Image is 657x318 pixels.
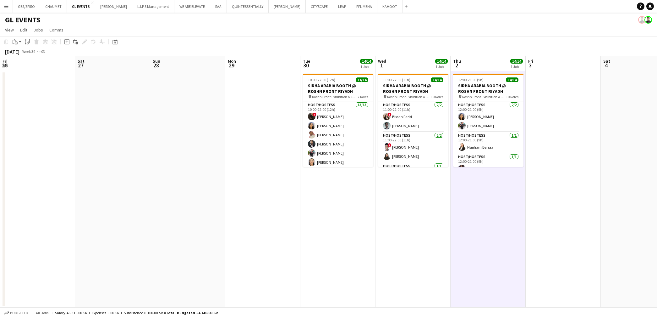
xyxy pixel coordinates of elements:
span: Week 39 [21,49,36,54]
app-user-avatar: Jesus Relampagos [644,16,652,24]
span: Fri [528,58,533,64]
span: 1 [377,62,386,69]
button: [PERSON_NAME] [95,0,132,13]
app-card-role: Host/Hostess1/112:00-21:00 (9h)Nagham Bahaa [453,132,523,153]
h3: SIRHA ARABIA BOOTH @ ROSHN FRONT RIYADH [303,83,373,94]
button: LEAP [333,0,351,13]
span: 10 Roles [506,94,518,99]
span: Total Budgeted 54 410.00 SR [166,310,218,315]
span: Tue [303,58,310,64]
span: 28 [152,62,160,69]
a: View [3,26,16,34]
div: [DATE] [5,48,19,55]
div: Salary 46 310.00 SR + Expenses 0.00 SR + Subsistence 8 100.00 SR = [55,310,218,315]
span: 27 [77,62,85,69]
button: Budgeted [3,309,29,316]
button: GL EVENTS [67,0,95,13]
app-card-role: Host/Hostess2/211:00-22:00 (11h)!Bissan Farid[PERSON_NAME] [378,101,448,132]
app-card-role: Host/Hostess1/112:00-21:00 (9h)[PERSON_NAME] [453,153,523,175]
app-job-card: 10:00-22:00 (12h)14/14SIRHA ARABIA BOOTH @ ROSHN FRONT RIYADH Roshn Front Exhibition & Conference... [303,74,373,167]
span: ! [388,143,391,147]
span: Sat [78,58,85,64]
button: CHAUMET [40,0,67,13]
app-job-card: 12:00-21:00 (9h)14/14SIRHA ARABIA BOOTH @ ROSHN FRONT RIYADH Roshn Front Exhibition & Conference ... [453,74,523,167]
span: Jobs [34,27,43,33]
span: Roshn Front Exhibition & Conference Center - [GEOGRAPHIC_DATA] [312,94,358,99]
span: 12:00-21:00 (9h) [458,77,484,82]
button: KAHOOT [377,0,402,13]
span: ! [313,113,316,116]
span: All jobs [35,310,50,315]
button: RAA [210,0,227,13]
span: Thu [453,58,461,64]
button: GES/SPIRO [13,0,40,13]
div: +03 [39,49,45,54]
span: 30 [302,62,310,69]
app-job-card: 11:00-22:00 (11h)14/14SIRHA ARABIA BOOTH @ ROSHN FRONT RIYADH Roshn Front Exhibition & Conference... [378,74,448,167]
span: Budgeted [10,311,28,315]
span: 14/14 [506,77,518,82]
span: Comms [49,27,63,33]
span: 14/14 [435,59,448,64]
button: L.I.P.S Management [132,0,174,13]
div: 1 Job [360,64,372,69]
span: Fri [3,58,8,64]
span: Roshn Front Exhibition & Conference Center - [GEOGRAPHIC_DATA] [462,94,506,99]
span: 2 Roles [358,94,368,99]
button: WE ARE ELEVATE [174,0,210,13]
app-card-role: Host/Hostess2/212:00-21:00 (9h)[PERSON_NAME][PERSON_NAME] [453,101,523,132]
span: 4 [602,62,610,69]
span: 14/14 [360,59,373,64]
div: 1 Job [435,64,447,69]
app-card-role: Host/Hostess2/211:00-22:00 (11h)![PERSON_NAME][PERSON_NAME] [378,132,448,162]
span: 10 Roles [431,94,443,99]
button: PFL MENA [351,0,377,13]
span: 29 [227,62,236,69]
span: 10:00-22:00 (12h) [308,77,335,82]
span: 2 [452,62,461,69]
span: 14/14 [356,77,368,82]
span: Edit [20,27,27,33]
button: [PERSON_NAME] [269,0,306,13]
span: Sun [153,58,160,64]
span: Sat [603,58,610,64]
span: Roshn Front Exhibition & Conference Center - [GEOGRAPHIC_DATA] [387,94,431,99]
span: Mon [228,58,236,64]
span: 14/14 [510,59,523,64]
span: 3 [527,62,533,69]
h1: GL EVENTS [5,15,41,25]
app-user-avatar: Jesus Relampagos [638,16,646,24]
h3: SIRHA ARABIA BOOTH @ ROSHN FRONT RIYADH [453,83,523,94]
span: View [5,27,14,33]
app-card-role: Host/Hostess1/1 [378,162,448,184]
app-card-role: Host/Hostess13/1310:00-22:00 (12h)![PERSON_NAME][PERSON_NAME][PERSON_NAME][PERSON_NAME][PERSON_NA... [303,101,373,232]
span: Wed [378,58,386,64]
span: 11:00-22:00 (11h) [383,77,410,82]
a: Jobs [31,26,46,34]
a: Edit [18,26,30,34]
span: ! [388,113,391,116]
button: QUINTESSENTIALLY [227,0,269,13]
button: CITYSCAPE [306,0,333,13]
span: 14/14 [431,77,443,82]
h3: SIRHA ARABIA BOOTH @ ROSHN FRONT RIYADH [378,83,448,94]
div: 1 Job [511,64,523,69]
a: Comms [47,26,66,34]
span: 26 [2,62,8,69]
